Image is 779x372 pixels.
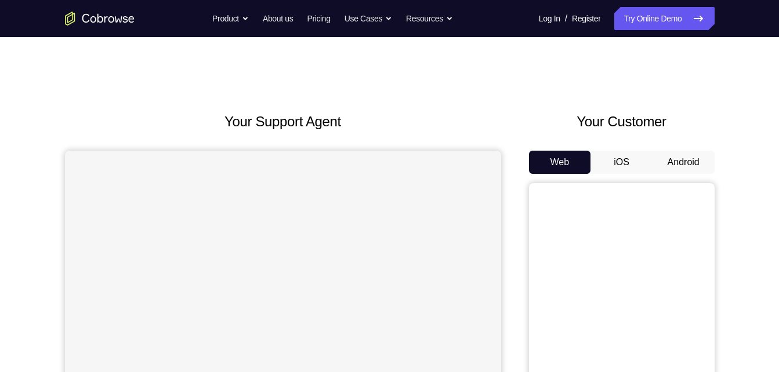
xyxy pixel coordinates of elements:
[65,12,135,25] a: Go to the home page
[529,151,591,174] button: Web
[212,7,249,30] button: Product
[539,7,560,30] a: Log In
[345,7,392,30] button: Use Cases
[614,7,714,30] a: Try Online Demo
[65,111,501,132] h2: Your Support Agent
[406,7,453,30] button: Resources
[529,111,715,132] h2: Your Customer
[307,7,330,30] a: Pricing
[263,7,293,30] a: About us
[565,12,567,25] span: /
[653,151,715,174] button: Android
[590,151,653,174] button: iOS
[572,7,600,30] a: Register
